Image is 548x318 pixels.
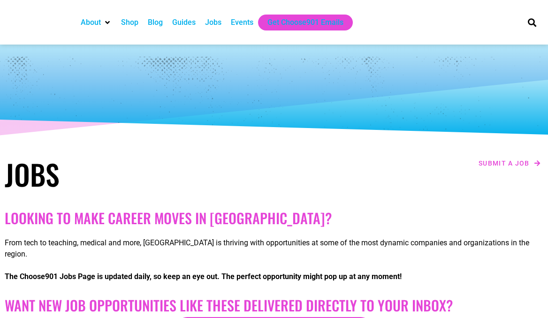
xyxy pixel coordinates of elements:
[5,297,543,314] h2: Want New Job Opportunities like these Delivered Directly to your Inbox?
[172,17,196,28] a: Guides
[479,160,530,167] span: Submit a job
[5,157,269,191] h1: Jobs
[148,17,163,28] a: Blog
[205,17,221,28] a: Jobs
[81,17,101,28] a: About
[476,157,543,169] a: Submit a job
[76,15,116,30] div: About
[121,17,138,28] a: Shop
[231,17,253,28] a: Events
[76,15,512,30] nav: Main nav
[524,15,540,30] div: Search
[267,17,343,28] a: Get Choose901 Emails
[5,210,543,227] h2: Looking to make career moves in [GEOGRAPHIC_DATA]?
[5,237,543,260] p: From tech to teaching, medical and more, [GEOGRAPHIC_DATA] is thriving with opportunities at some...
[5,272,402,281] strong: The Choose901 Jobs Page is updated daily, so keep an eye out. The perfect opportunity might pop u...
